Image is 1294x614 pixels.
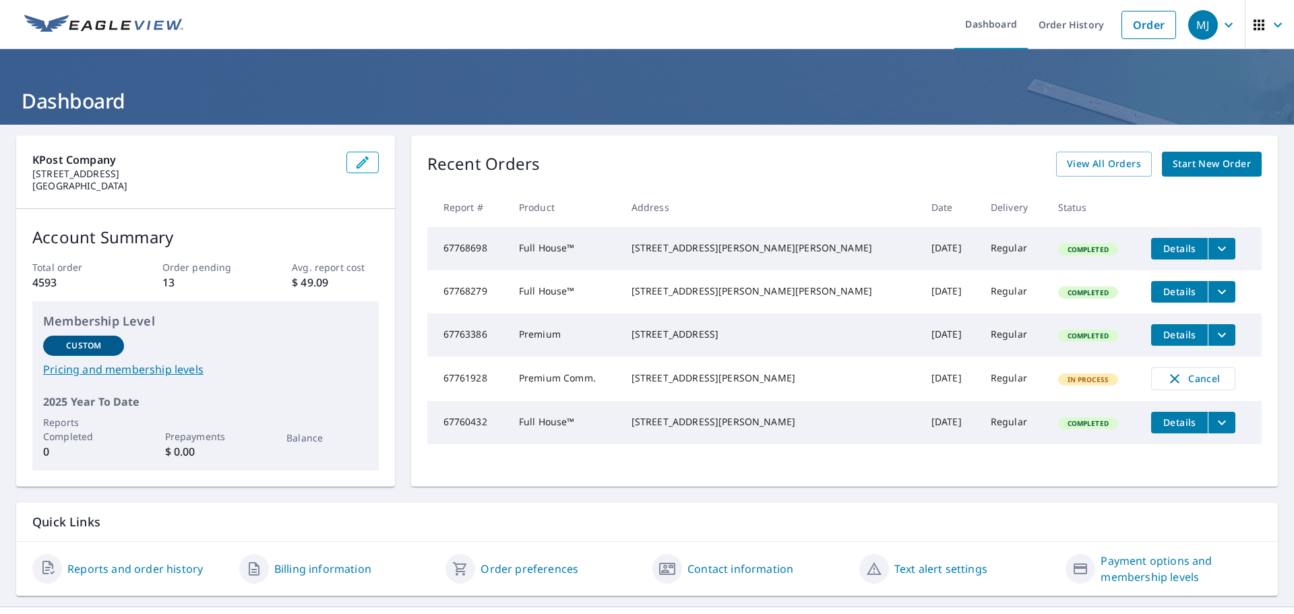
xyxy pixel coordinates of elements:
th: Delivery [980,187,1047,227]
p: 13 [162,274,249,290]
th: Date [921,187,980,227]
button: detailsBtn-67763386 [1151,324,1208,346]
td: 67763386 [427,313,508,357]
span: Details [1159,328,1200,341]
span: Cancel [1165,371,1221,387]
button: Cancel [1151,367,1235,390]
a: Billing information [274,561,371,577]
button: filesDropdownBtn-67760432 [1208,412,1235,433]
td: [DATE] [921,401,980,444]
div: [STREET_ADDRESS][PERSON_NAME] [631,371,910,385]
span: Start New Order [1173,156,1251,173]
p: [GEOGRAPHIC_DATA] [32,180,336,192]
a: Order preferences [481,561,578,577]
td: Premium Comm. [508,357,621,401]
p: 0 [43,443,124,460]
p: 4593 [32,274,119,290]
a: Order [1121,11,1176,39]
span: Details [1159,416,1200,429]
p: Recent Orders [427,152,541,177]
span: Details [1159,242,1200,255]
button: filesDropdownBtn-67768698 [1208,238,1235,259]
div: [STREET_ADDRESS][PERSON_NAME] [631,415,910,429]
span: Completed [1059,288,1117,297]
td: [DATE] [921,227,980,270]
a: Payment options and membership levels [1101,553,1262,585]
div: [STREET_ADDRESS] [631,328,910,341]
div: [STREET_ADDRESS][PERSON_NAME][PERSON_NAME] [631,241,910,255]
td: 67768698 [427,227,508,270]
button: detailsBtn-67760432 [1151,412,1208,433]
td: [DATE] [921,357,980,401]
td: 67768279 [427,270,508,313]
td: Regular [980,401,1047,444]
h1: Dashboard [16,87,1278,115]
td: Premium [508,313,621,357]
td: Regular [980,227,1047,270]
p: Order pending [162,260,249,274]
th: Address [621,187,921,227]
img: EV Logo [24,15,183,35]
th: Product [508,187,621,227]
td: Full House™ [508,270,621,313]
span: Completed [1059,331,1117,340]
span: View All Orders [1067,156,1141,173]
p: Custom [66,340,101,352]
span: Completed [1059,245,1117,254]
p: Quick Links [32,514,1262,530]
td: Full House™ [508,401,621,444]
td: 67760432 [427,401,508,444]
a: Text alert settings [894,561,987,577]
p: KPost Company [32,152,336,168]
td: Regular [980,270,1047,313]
button: detailsBtn-67768279 [1151,281,1208,303]
p: 2025 Year To Date [43,394,368,410]
a: Contact information [687,561,793,577]
p: $ 0.00 [165,443,246,460]
td: Full House™ [508,227,621,270]
td: [DATE] [921,270,980,313]
span: Completed [1059,419,1117,428]
p: Account Summary [32,225,379,249]
a: Start New Order [1162,152,1262,177]
p: [STREET_ADDRESS] [32,168,336,180]
div: [STREET_ADDRESS][PERSON_NAME][PERSON_NAME] [631,284,910,298]
p: Reports Completed [43,415,124,443]
a: View All Orders [1056,152,1152,177]
span: Details [1159,285,1200,298]
button: filesDropdownBtn-67768279 [1208,281,1235,303]
th: Status [1047,187,1141,227]
p: Avg. report cost [292,260,378,274]
td: Regular [980,357,1047,401]
p: $ 49.09 [292,274,378,290]
a: Reports and order history [67,561,203,577]
button: detailsBtn-67768698 [1151,238,1208,259]
p: Membership Level [43,312,368,330]
button: filesDropdownBtn-67763386 [1208,324,1235,346]
span: In Process [1059,375,1117,384]
th: Report # [427,187,508,227]
a: Pricing and membership levels [43,361,368,377]
td: Regular [980,313,1047,357]
div: MJ [1188,10,1218,40]
td: [DATE] [921,313,980,357]
p: Balance [286,431,367,445]
td: 67761928 [427,357,508,401]
p: Total order [32,260,119,274]
p: Prepayments [165,429,246,443]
